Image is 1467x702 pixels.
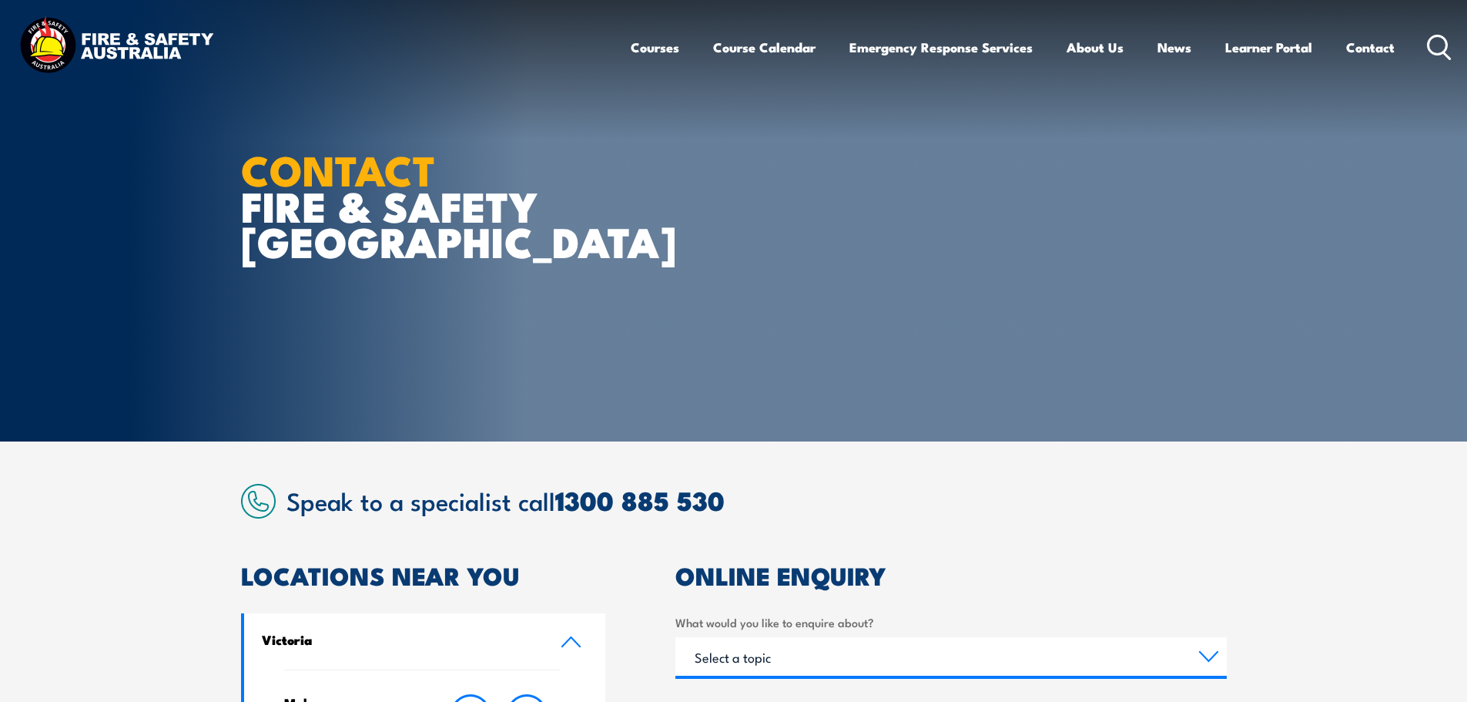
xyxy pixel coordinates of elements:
a: Course Calendar [713,27,816,68]
a: Contact [1346,27,1395,68]
a: Learner Portal [1225,27,1312,68]
label: What would you like to enquire about? [675,613,1227,631]
h2: LOCATIONS NEAR YOU [241,564,606,586]
a: Victoria [244,613,606,670]
a: Emergency Response Services [849,27,1033,68]
h4: Victoria [262,631,538,648]
h2: Speak to a specialist call [286,486,1227,514]
a: 1300 885 530 [555,479,725,520]
a: Courses [631,27,679,68]
h1: FIRE & SAFETY [GEOGRAPHIC_DATA] [241,151,621,259]
a: News [1157,27,1191,68]
a: About Us [1067,27,1124,68]
strong: CONTACT [241,136,436,200]
h2: ONLINE ENQUIRY [675,564,1227,586]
